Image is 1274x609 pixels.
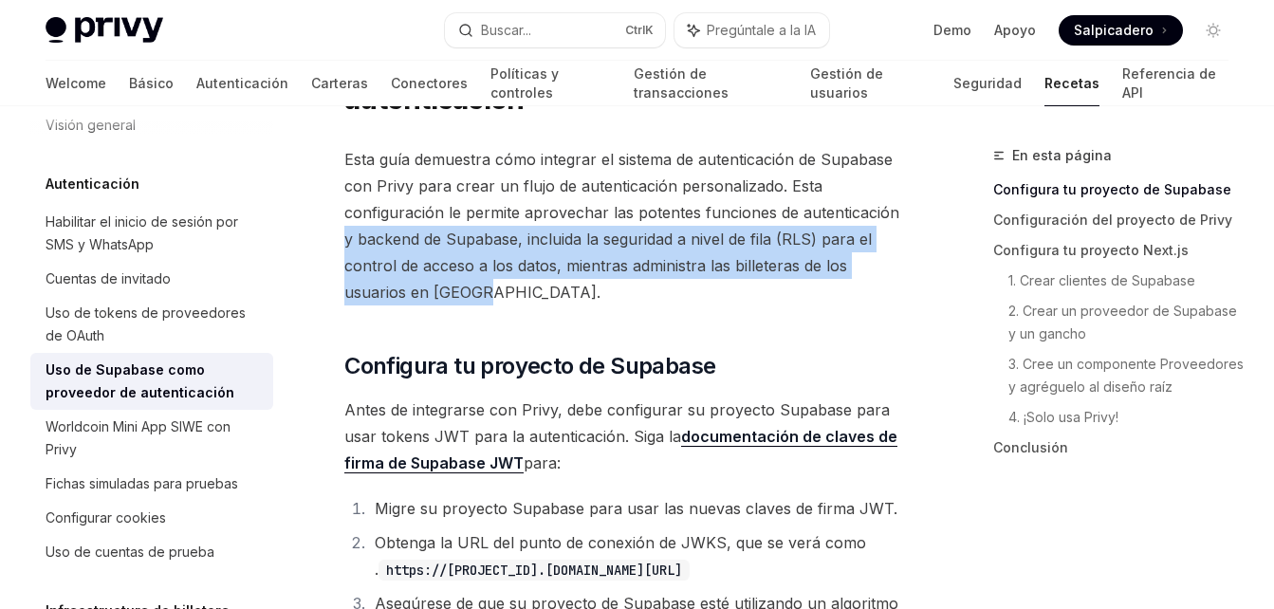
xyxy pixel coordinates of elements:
a: Conectores [391,61,468,106]
a: Welcome [46,61,106,106]
button: Buscar...CtrlK [445,13,665,47]
div: Habilitar el inicio de sesión por SMS y WhatsApp [46,211,262,256]
a: Carteras [311,61,368,106]
span: Esta guía demuestra cómo integrar el sistema de autenticación de Supabase con Privy para crear un... [344,146,906,305]
a: Uso de cuentas de prueba [30,535,273,569]
div: Uso de Supabase como proveedor de autenticación [46,359,262,404]
li: Migre su proyecto Supabase para usar las nuevas claves de firma JWT. [369,495,906,522]
span: Configura tu proyecto de Supabase [344,351,715,381]
a: Seguridad [953,61,1022,106]
a: Referencia de API [1122,61,1228,106]
a: Worldcoin Mini App SIWE con Privy [30,410,273,467]
a: Autenticación [196,61,288,106]
a: Políticas y controles [490,61,611,106]
font: Conectores [391,74,468,93]
div: Fichas simuladas para pruebas [46,472,238,495]
div: Worldcoin Mini App SIWE con Privy [46,415,262,461]
a: Configura tu proyecto Next.js [993,235,1244,266]
div: Configurar cookies [46,507,166,529]
a: Uso de tokens de proveedores de OAuth [30,296,273,353]
font: Políticas y controles [490,65,611,102]
code: https://[PROJECT_ID].[DOMAIN_NAME][URL] [379,560,690,581]
a: Apoyo [994,21,1036,40]
span: En esta página [1012,144,1112,167]
font: Seguridad [953,74,1022,93]
a: Cuentas de invitado [30,262,273,296]
a: Demo [933,21,971,40]
a: Habilitar el inicio de sesión por SMS y WhatsApp [30,205,273,262]
a: Configurar cookies [30,501,273,535]
font: Ctrl K [625,23,654,37]
button: Pregúntale a la IA [674,13,829,47]
a: Salpicadero [1059,15,1183,46]
font: Básico [129,74,174,93]
button: Alternar el modo oscuro [1198,15,1228,46]
a: Uso de Supabase como proveedor de autenticación [30,353,273,410]
font: Gestión de usuarios [810,65,931,102]
font: Gestión de transacciones [634,65,787,102]
img: Logotipo de luz [46,17,163,44]
a: Conclusión [993,433,1244,463]
a: 1. Crear clientes de Supabase [1008,266,1244,296]
a: Fichas simuladas para pruebas [30,467,273,501]
a: Básico [129,61,174,106]
a: Configura tu proyecto de Supabase [993,175,1244,205]
span: Pregúntale a la IA [707,21,816,40]
span: Salpicadero [1074,21,1154,40]
font: Autenticación [196,74,288,93]
font: Obtenga la URL del punto de conexión de JWKS, que se verá como . [375,533,866,579]
div: Uso de cuentas de prueba [46,541,214,563]
a: 2. Crear un proveedor de Supabase y un gancho [1008,296,1244,349]
font: Carteras [311,74,368,93]
a: 3. Cree un componente Proveedores y agréguelo al diseño raíz [1008,349,1244,402]
div: Cuentas de invitado [46,268,171,290]
div: Uso de tokens de proveedores de OAuth [46,302,262,347]
font: Referencia de API [1122,65,1228,102]
span: Antes de integrarse con Privy, debe configurar su proyecto Supabase para usar tokens JWT para la ... [344,397,906,476]
div: Buscar... [481,19,531,42]
a: Gestión de usuarios [810,61,931,106]
font: Welcome [46,74,106,93]
font: Recetas [1044,74,1099,93]
a: Gestión de transacciones [634,61,787,106]
a: Recetas [1044,61,1099,106]
a: Configuración del proyecto de Privy [993,205,1244,235]
h5: Autenticación [46,173,139,195]
a: 4. ¡Solo usa Privy! [1008,402,1244,433]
